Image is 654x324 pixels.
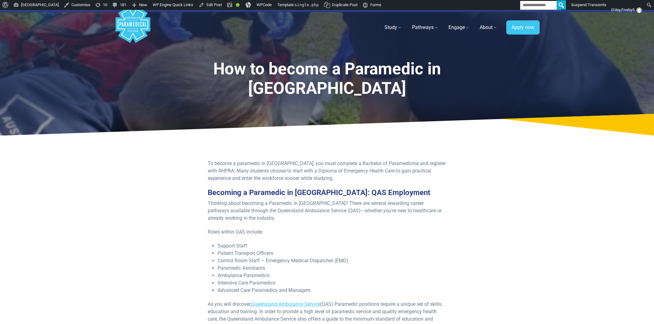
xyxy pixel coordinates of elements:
a: Queensland Ambulance Service [251,301,320,307]
li: Patient Transport Officers [218,250,446,257]
p: Thinking about becoming a Paramedic in [GEOGRAPHIC_DATA]? There are several rewarding career path... [208,200,446,222]
li: Intensive Care Paramedics [218,279,446,287]
p: To become a paramedic in [GEOGRAPHIC_DATA], you must complete a Bachelor of Paramedicine and regi... [208,160,446,182]
li: Ambulance Paramedics [218,272,446,279]
span: Fiveby5 [621,7,635,12]
a: Pathways [408,19,442,36]
li: Support Staff [218,242,446,250]
a: Australian Paramedical College [114,12,151,43]
a: About [476,19,501,36]
h1: How to become a Paramedic in [GEOGRAPHIC_DATA] [168,59,486,98]
p: Roles within QAS include: [208,228,446,236]
li: Paramedic Assistants [218,264,446,272]
a: Engage [445,19,474,36]
h3: Becoming a Paramedic in [GEOGRAPHIC_DATA]: QAS Employment [208,188,446,197]
a: Apply now [506,20,540,35]
a: Study [381,19,406,36]
li: Advanced Care Paramedics and Managers [218,287,446,294]
li: Control Room Staff – Emergency Medical Dispatcher (EMD) [218,257,446,264]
